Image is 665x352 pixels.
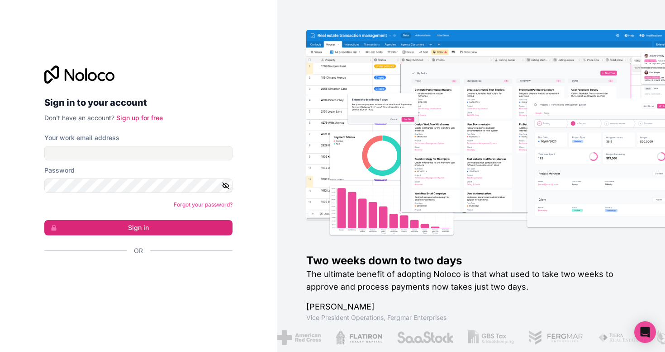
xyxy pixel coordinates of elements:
label: Password [44,166,75,175]
img: /assets/saastock-C6Zbiodz.png [396,330,453,345]
img: /assets/flatiron-C8eUkumj.png [335,330,382,345]
input: Password [44,178,233,193]
h1: [PERSON_NAME] [306,300,636,313]
h1: Vice President Operations , Fergmar Enterprises [306,313,636,322]
iframe: Sign in with Google Button [40,265,230,285]
img: /assets/fiera-fwj2N5v4.png [597,330,640,345]
div: Open Intercom Messenger [634,321,656,343]
h2: The ultimate benefit of adopting Noloco is that what used to take two weeks to approve and proces... [306,268,636,293]
label: Your work email address [44,133,119,142]
a: Forgot your password? [174,201,233,208]
h2: Sign in to your account [44,94,233,111]
img: /assets/gbstax-C-GtDUiK.png [467,330,513,345]
img: /assets/fergmar-CudnrXN5.png [528,330,583,345]
h1: Two weeks down to two days [306,253,636,268]
span: Or [134,246,143,255]
span: Don't have an account? [44,114,114,122]
a: Sign up for free [116,114,163,122]
img: /assets/american-red-cross-BAupjrZR.png [276,330,320,345]
input: Email address [44,146,233,160]
button: Sign in [44,220,233,235]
